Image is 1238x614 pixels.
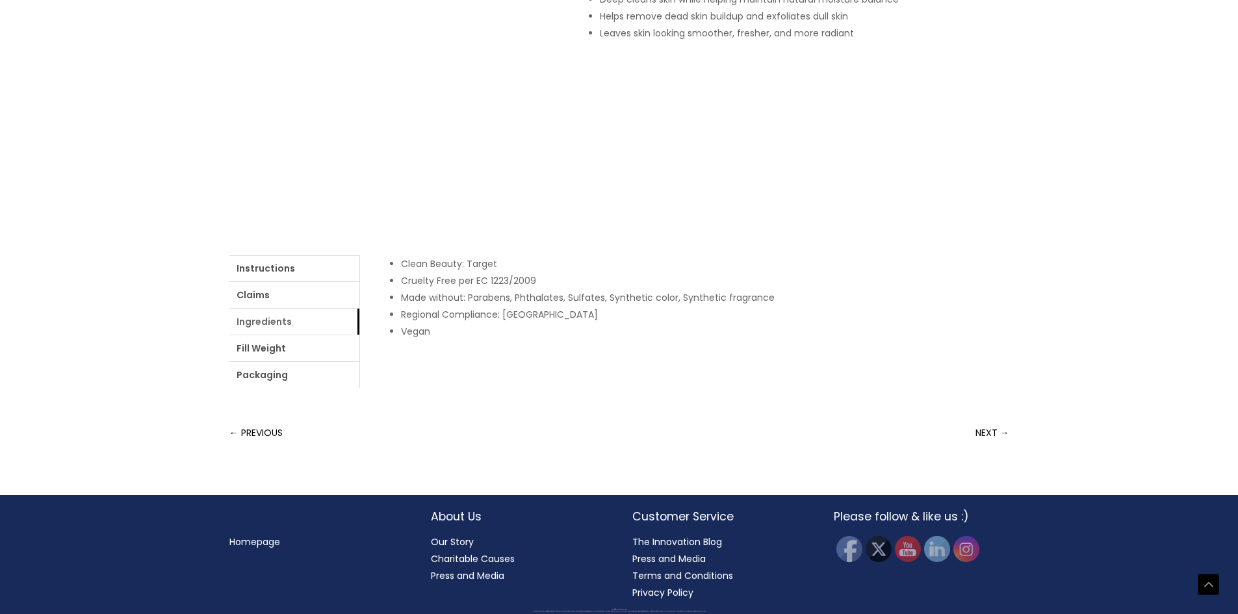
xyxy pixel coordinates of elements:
img: Facebook [836,536,862,562]
a: Instructions [229,255,359,281]
li: Leaves skin looking smoother, fresher, and more radiant [600,25,1009,42]
h2: Please follow & like us :) [834,508,1009,525]
li: Clean Beauty: Target​ [401,255,996,272]
a: ← PREVIOUS [229,420,283,446]
a: Ingredients [229,309,359,335]
a: Homepage [229,535,280,548]
a: The Innovation Blog [632,535,722,548]
li: Helps remove dead skin buildup and exfoliates dull skin [600,8,1009,25]
li: Vegan [401,323,996,340]
nav: Customer Service [632,533,808,601]
a: Fill Weight [229,335,359,361]
a: Our Story [431,535,474,548]
a: Claims [229,282,359,308]
li: Made without: Parabens, Phthalates, Sulfates, Synthetic color, Synthetic fragrance​ [401,289,996,306]
li: Cruelty Free per EC 1223/2009 [401,272,996,289]
h2: Customer Service [632,508,808,525]
div: All material on this Website, including design, text, images, logos and sounds, are owned by Cosm... [23,611,1215,612]
li: Regional Compliance: [GEOGRAPHIC_DATA] [401,306,996,323]
nav: Menu [229,533,405,550]
a: Terms and Conditions [632,569,733,582]
img: Twitter [866,536,892,562]
a: Privacy Policy [632,586,693,599]
div: Copyright © 2025 [23,609,1215,610]
a: Press and Media [431,569,504,582]
a: Charitable Causes [431,552,515,565]
h2: About Us [431,508,606,525]
a: Press and Media [632,552,706,565]
nav: About Us [431,533,606,584]
a: Packaging [229,362,359,388]
a: NEXT → [975,420,1009,446]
